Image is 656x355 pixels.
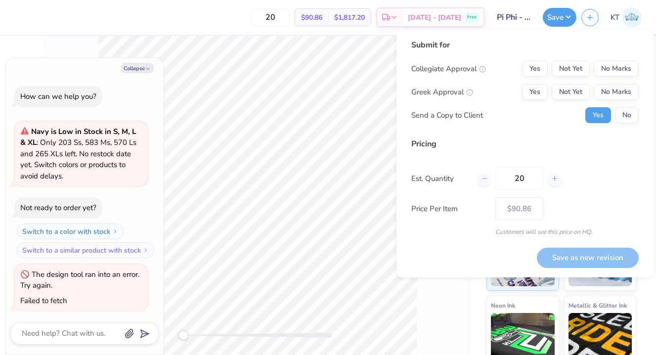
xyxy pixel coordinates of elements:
[411,227,639,236] div: Customers will see this price on HQ.
[20,127,136,148] strong: Navy is Low in Stock in S, M, L & XL
[20,127,136,181] span: : Only 203 Ss, 583 Ms, 570 Ls and 265 XLs left. No restock date yet. Switch colors or products to...
[411,87,473,98] div: Greek Approval
[112,228,118,234] img: Switch to a color with stock
[552,84,590,100] button: Not Yet
[251,8,290,26] input: – –
[569,300,627,311] span: Metallic & Glitter Ink
[495,167,543,190] input: – –
[622,7,642,27] img: Karen Tian
[121,63,154,73] button: Collapse
[411,138,639,150] div: Pricing
[20,203,96,213] div: Not ready to order yet?
[411,203,488,215] label: Price Per Item
[489,7,538,27] input: Untitled Design
[611,12,619,23] span: KT
[411,63,486,75] div: Collegiate Approval
[543,8,576,27] button: Save
[143,247,149,253] img: Switch to a similar product with stock
[594,84,639,100] button: No Marks
[20,269,139,291] div: The design tool ran into an error. Try again.
[491,300,515,311] span: Neon Ink
[522,84,548,100] button: Yes
[411,110,483,121] div: Send a Copy to Client
[585,107,611,123] button: Yes
[411,39,639,51] div: Submit for
[467,14,477,21] span: Free
[334,12,365,23] span: $1,817.20
[606,7,646,27] a: KT
[408,12,461,23] span: [DATE] - [DATE]
[301,12,322,23] span: $90.86
[17,242,154,258] button: Switch to a similar product with stock
[17,223,124,239] button: Switch to a color with stock
[594,61,639,77] button: No Marks
[522,61,548,77] button: Yes
[411,173,470,184] label: Est. Quantity
[20,296,67,306] div: Failed to fetch
[20,91,96,101] div: How can we help you?
[178,330,188,340] div: Accessibility label
[615,107,639,123] button: No
[552,61,590,77] button: Not Yet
